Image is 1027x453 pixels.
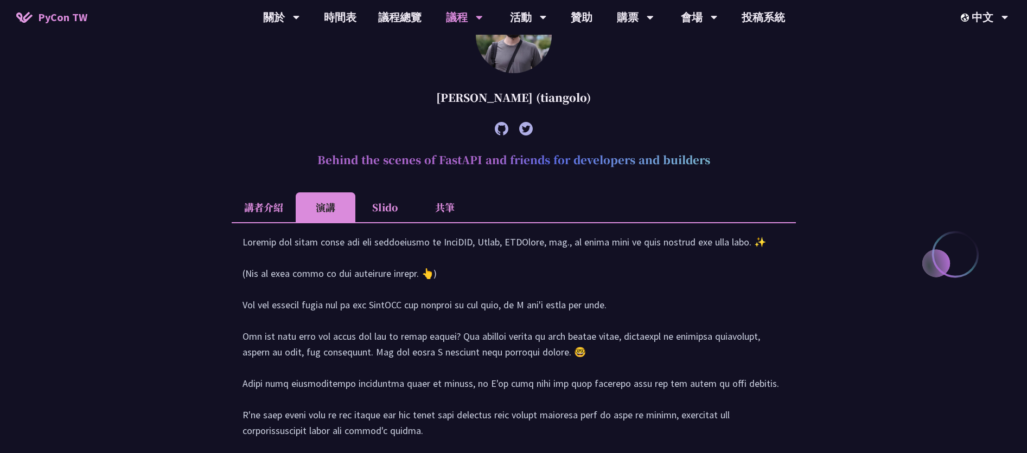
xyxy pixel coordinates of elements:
[232,144,796,176] h2: Behind the scenes of FastAPI and friends for developers and builders
[232,192,296,222] li: 講者介紹
[5,4,98,31] a: PyCon TW
[355,192,415,222] li: Slido
[16,12,33,23] img: Home icon of PyCon TW 2025
[232,81,796,114] div: [PERSON_NAME] (tiangolo)
[961,14,972,22] img: Locale Icon
[38,9,87,25] span: PyCon TW
[415,192,475,222] li: 共筆
[296,192,355,222] li: 演講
